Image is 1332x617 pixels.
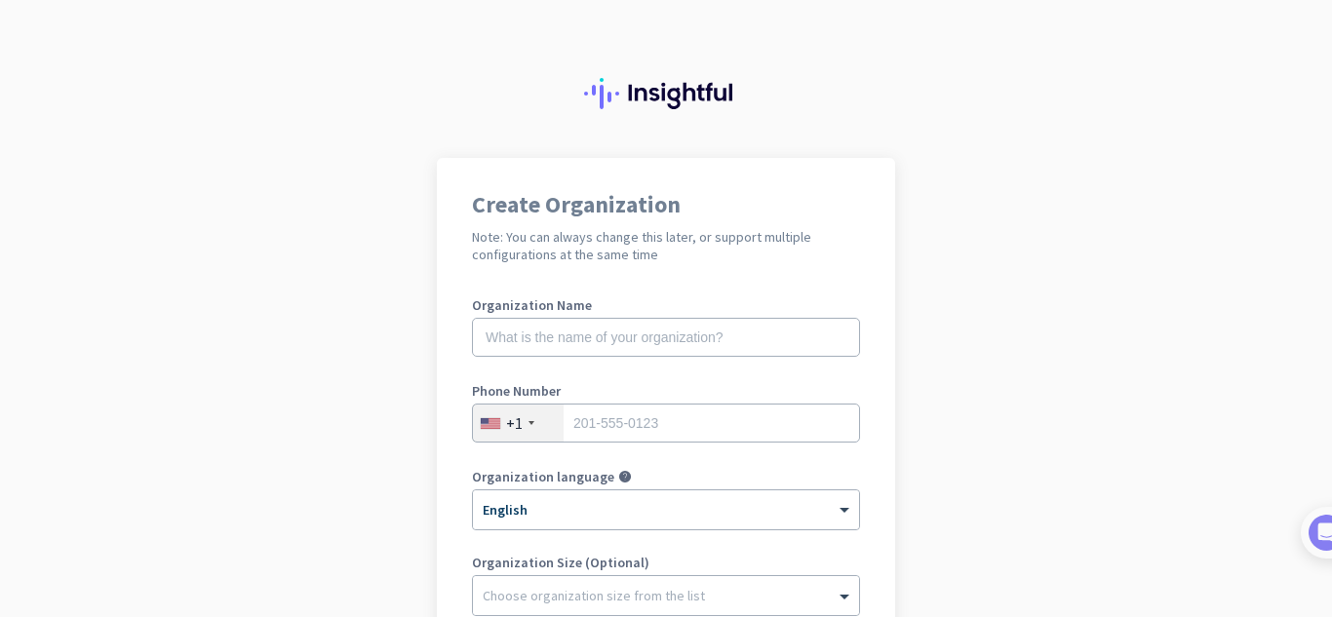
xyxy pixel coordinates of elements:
[472,228,860,263] h2: Note: You can always change this later, or support multiple configurations at the same time
[472,318,860,357] input: What is the name of your organization?
[472,193,860,216] h1: Create Organization
[472,470,614,483] label: Organization language
[472,298,860,312] label: Organization Name
[618,470,632,483] i: help
[472,556,860,569] label: Organization Size (Optional)
[584,78,748,109] img: Insightful
[472,384,860,398] label: Phone Number
[472,404,860,443] input: 201-555-0123
[506,413,523,433] div: +1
